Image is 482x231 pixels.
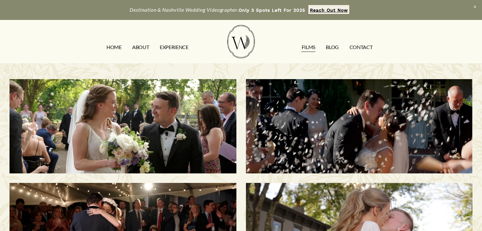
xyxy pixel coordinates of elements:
a: FILMS [301,42,315,53]
a: Morgan & Tommy | Nashville, TN [10,79,236,173]
a: CONTACT [349,42,372,53]
a: EXPERIENCE [160,42,189,53]
img: Wild Fern Weddings [227,25,254,58]
a: Blog [326,42,339,53]
a: ABOUT [132,42,149,53]
strong: Reach Out Now [310,8,348,13]
a: HOME [106,42,122,53]
a: Reach Out Now [308,5,349,14]
a: Savannah & Tommy | Nashville, TN [246,79,472,173]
